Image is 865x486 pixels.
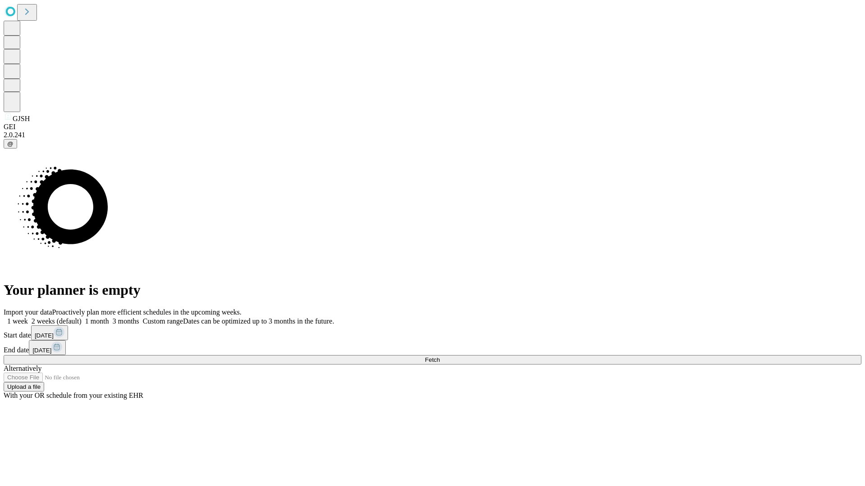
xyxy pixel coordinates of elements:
span: 3 months [113,317,139,325]
div: 2.0.241 [4,131,861,139]
span: Proactively plan more efficient schedules in the upcoming weeks. [52,308,241,316]
div: Start date [4,325,861,340]
span: 1 month [85,317,109,325]
button: Fetch [4,355,861,364]
button: [DATE] [31,325,68,340]
button: [DATE] [29,340,66,355]
span: 2 weeks (default) [32,317,82,325]
span: With your OR schedule from your existing EHR [4,391,143,399]
h1: Your planner is empty [4,282,861,298]
span: Custom range [143,317,183,325]
span: GJSH [13,115,30,122]
span: 1 week [7,317,28,325]
span: [DATE] [35,332,54,339]
span: Alternatively [4,364,41,372]
span: [DATE] [32,347,51,354]
button: Upload a file [4,382,44,391]
div: End date [4,340,861,355]
button: @ [4,139,17,148]
span: Import your data [4,308,52,316]
span: Dates can be optimized up to 3 months in the future. [183,317,334,325]
div: GEI [4,123,861,131]
span: Fetch [425,356,440,363]
span: @ [7,140,14,147]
